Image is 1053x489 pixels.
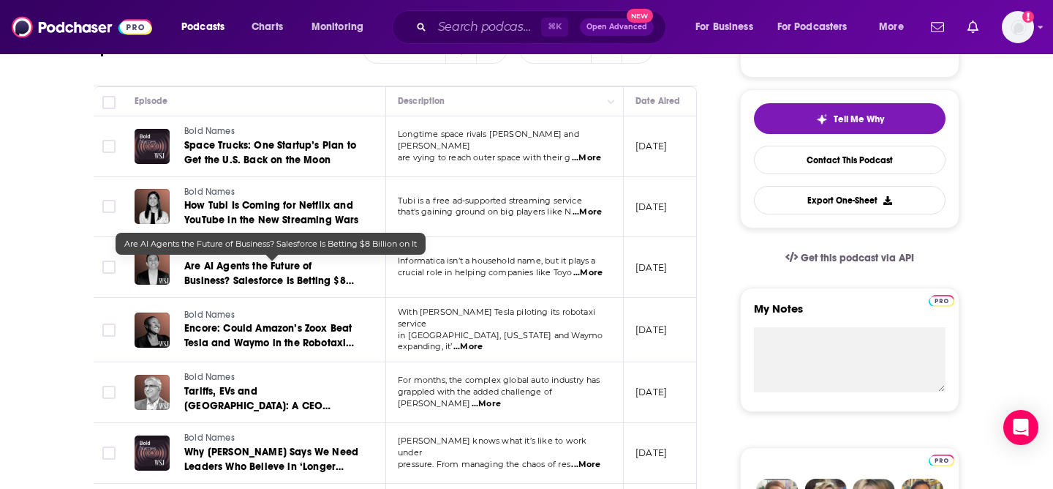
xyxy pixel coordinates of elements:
[398,330,603,352] span: in [GEOGRAPHIC_DATA], [US_STATE] and Waymo expanding, it’
[102,447,116,460] span: Toggle select row
[925,15,950,40] a: Show notifications dropdown
[929,452,954,466] a: Pro website
[929,295,954,307] img: Podchaser Pro
[695,17,753,37] span: For Business
[184,309,360,322] a: Bold Names
[580,18,654,36] button: Open AdvancedNew
[184,125,360,138] a: Bold Names
[102,140,116,153] span: Toggle select row
[774,240,926,276] a: Get this podcast via API
[184,432,360,445] a: Bold Names
[768,15,869,39] button: open menu
[603,93,620,111] button: Column Actions
[184,321,360,351] a: Encore: Could Amazon’s Zoox Beat Tesla and Waymo in the Robotaxi Race?
[398,92,445,110] div: Description
[184,433,235,443] span: Bold Names
[398,307,595,329] span: With [PERSON_NAME] Tesla piloting its robotaxi service
[184,259,360,288] a: Are AI Agents the Future of Business? Salesforce Is Betting $8 Billion on It
[171,15,244,39] button: open menu
[635,447,667,459] p: [DATE]
[184,126,235,136] span: Bold Names
[879,17,904,37] span: More
[635,386,667,398] p: [DATE]
[398,206,571,217] span: that's gaining ground on big players like N
[184,198,360,228] a: How Tubi Is Coming for Netflix and YouTube in the New Streaming Wars
[472,398,501,410] span: ...More
[398,387,552,408] span: grappled with the added challenge of [PERSON_NAME]
[453,341,483,353] span: ...More
[242,15,292,39] a: Charts
[398,267,572,277] span: crucial role in helping companies like Toyo
[184,138,360,168] a: Space Trucks: One Startup’s Plan to Get the U.S. Back on the Moon
[929,293,954,307] a: Pro website
[777,17,848,37] span: For Podcasters
[1002,11,1034,43] img: User Profile
[135,92,167,110] div: Episode
[801,252,914,264] span: Get this podcast via API
[184,371,360,384] a: Bold Names
[627,9,653,23] span: New
[184,186,360,199] a: Bold Names
[754,186,946,214] button: Export One-Sheet
[102,200,116,213] span: Toggle select row
[962,15,984,40] a: Show notifications dropdown
[184,372,235,382] span: Bold Names
[102,324,116,337] span: Toggle select row
[398,436,586,458] span: [PERSON_NAME] knows what it’s like to work under
[1002,11,1034,43] span: Logged in as ellerylsmith123
[184,385,346,427] span: Tariffs, EVs and [GEOGRAPHIC_DATA]: A CEO Insider’s View of the Car Business
[184,260,354,302] span: Are AI Agents the Future of Business? Salesforce Is Betting $8 Billion on It
[586,23,647,31] span: Open Advanced
[398,459,570,469] span: pressure. From managing the chaos of res
[181,17,224,37] span: Podcasts
[754,302,946,327] label: My Notes
[816,113,828,125] img: tell me why sparkle
[573,206,602,218] span: ...More
[124,239,417,249] span: Are AI Agents the Future of Business? Salesforce Is Betting $8 Billion on It
[635,92,680,110] div: Date Aired
[754,146,946,174] a: Contact This Podcast
[573,267,603,279] span: ...More
[12,13,152,41] img: Podchaser - Follow, Share and Rate Podcasts
[184,199,359,226] span: How Tubi Is Coming for Netflix and YouTube in the New Streaming Wars
[1003,410,1038,445] div: Open Intercom Messenger
[184,446,358,488] span: Why [PERSON_NAME] Says We Need Leaders Who Believe in ‘Longer Tables’
[312,17,363,37] span: Monitoring
[635,140,667,152] p: [DATE]
[398,129,579,151] span: Longtime space rivals [PERSON_NAME] and [PERSON_NAME]
[102,386,116,399] span: Toggle select row
[834,113,884,125] span: Tell Me Why
[869,15,922,39] button: open menu
[754,103,946,134] button: tell me why sparkleTell Me Why
[432,15,541,39] input: Search podcasts, credits, & more...
[1002,11,1034,43] button: Show profile menu
[398,375,600,385] span: For months, the complex global auto industry has
[929,455,954,466] img: Podchaser Pro
[406,10,680,44] div: Search podcasts, credits, & more...
[1022,11,1034,23] svg: Add a profile image
[184,187,235,197] span: Bold Names
[635,261,667,274] p: [DATE]
[184,445,360,474] a: Why [PERSON_NAME] Says We Need Leaders Who Believe in ‘Longer Tables’
[685,15,771,39] button: open menu
[398,255,596,266] span: Informatica isn’t a household name, but it plays a
[635,324,667,336] p: [DATE]
[184,310,235,320] span: Bold Names
[635,201,667,213] p: [DATE]
[184,139,356,166] span: Space Trucks: One Startup’s Plan to Get the U.S. Back on the Moon
[252,17,283,37] span: Charts
[102,261,116,274] span: Toggle select row
[541,18,568,37] span: ⌘ K
[398,195,582,206] span: Tubi is a free ad-supported streaming service
[571,459,600,471] span: ...More
[184,384,360,414] a: Tariffs, EVs and [GEOGRAPHIC_DATA]: A CEO Insider’s View of the Car Business
[184,322,354,364] span: Encore: Could Amazon’s Zoox Beat Tesla and Waymo in the Robotaxi Race?
[572,152,601,164] span: ...More
[398,152,570,163] span: are vying to reach outer space with their g
[301,15,382,39] button: open menu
